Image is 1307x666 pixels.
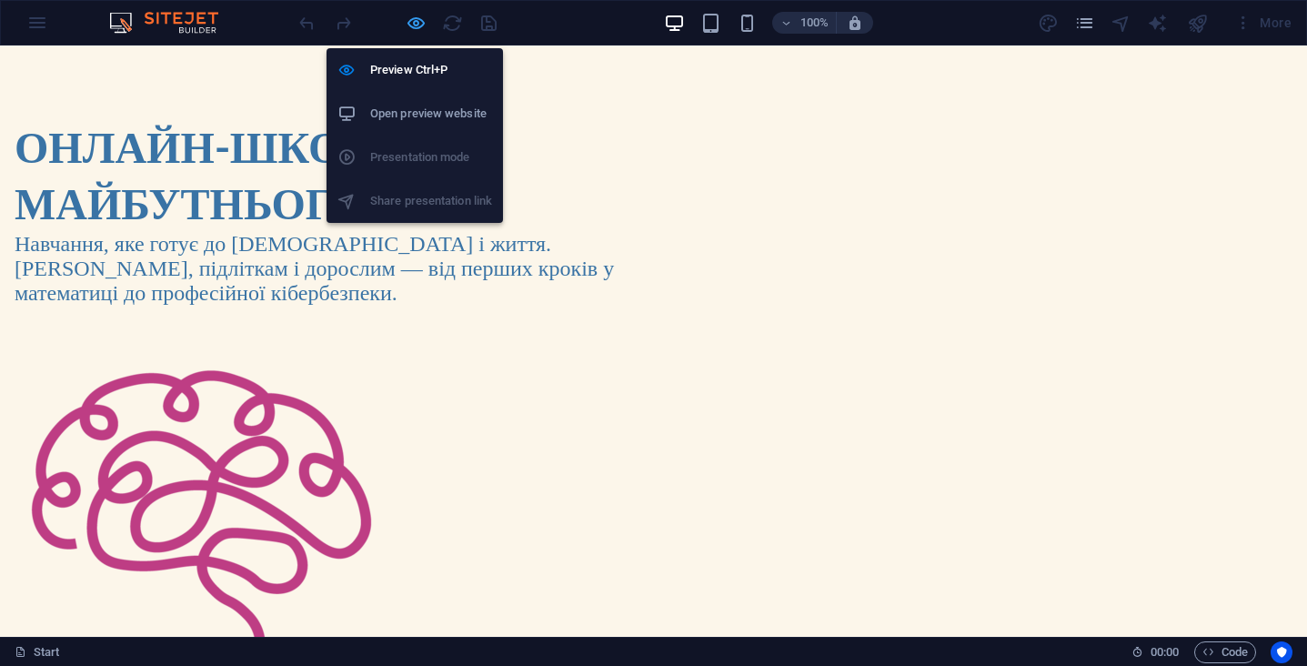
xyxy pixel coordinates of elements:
h6: Open preview website [370,103,492,125]
h6: 100% [799,12,829,34]
h6: Session time [1131,641,1180,663]
strong: ОНЛАЙН-ШКОЛА МАЙБУТНЬОГО [15,75,404,183]
h6: Preview Ctrl+P [370,59,492,81]
span: математиці до професійної кібербезпеки. [15,236,397,259]
i: Pages (Ctrl+Alt+S) [1074,13,1095,34]
span: Навчання, яке готує до [DEMOGRAPHIC_DATA] і життя. [PERSON_NAME], підліткам і дорослим — від перш... [15,187,614,235]
button: 100% [772,12,837,34]
span: 00 00 [1151,641,1179,663]
i: On resize automatically adjust zoom level to fit chosen device. [847,15,863,31]
span: Code [1202,641,1248,663]
img: Editor Logo [105,12,241,34]
button: Usercentrics [1271,641,1292,663]
a: Click to cancel selection. Double-click to open Pages [15,641,60,663]
span: : [1163,645,1166,659]
button: Code [1194,641,1256,663]
button: pages [1074,12,1096,34]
